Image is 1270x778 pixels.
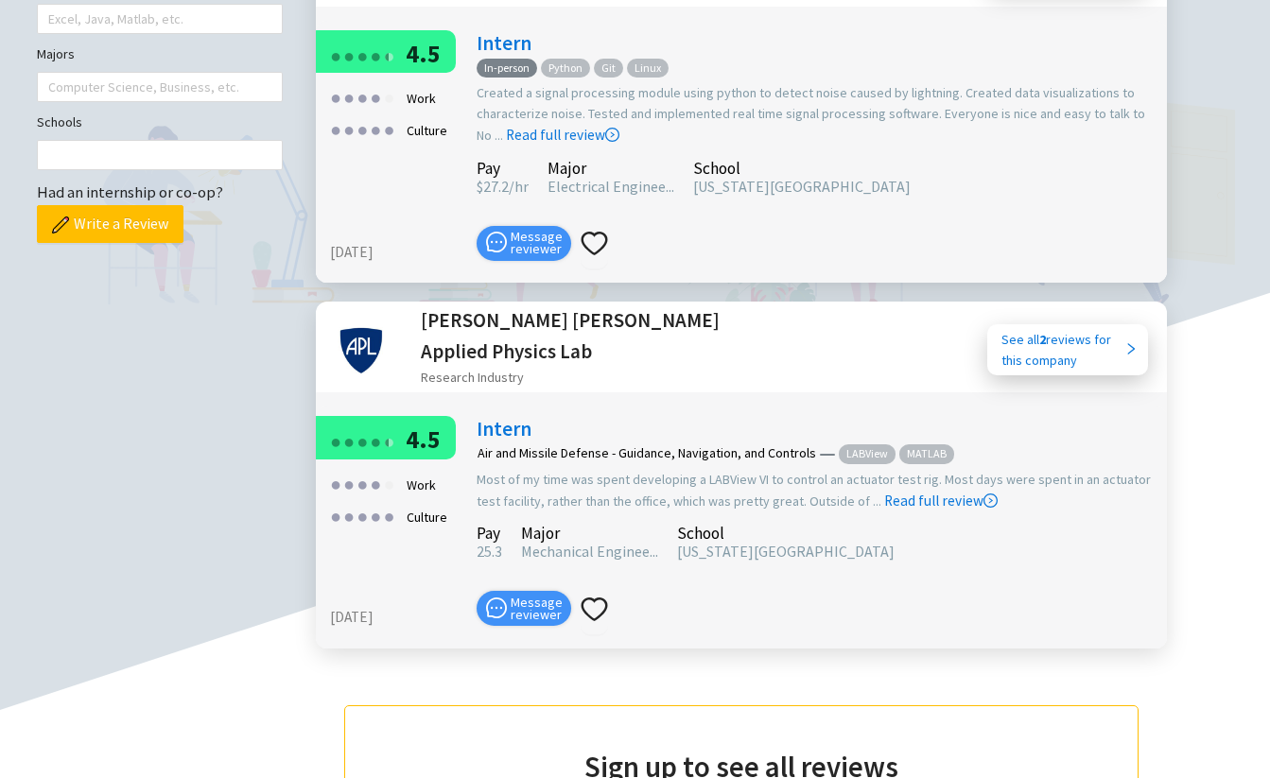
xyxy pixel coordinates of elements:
div: Major [548,162,674,175]
span: right [1124,342,1138,355]
div: ● [343,469,355,498]
h2: [PERSON_NAME] [PERSON_NAME] Applied Physics Lab [421,304,789,367]
span: Had an internship or co-op? [37,182,223,202]
div: ● [357,114,368,144]
label: Schools [37,112,82,132]
a: Intern [477,416,531,441]
div: ● [370,501,381,530]
span: Message reviewer [511,596,563,621]
label: Majors [37,43,75,64]
img: pencil.png [52,216,69,233]
div: ● [383,114,394,144]
div: ● [330,426,341,456]
span: LABView [839,444,896,464]
div: ● [370,114,381,144]
a: Read full review [506,31,619,144]
a: Read full review [884,397,998,510]
div: ● [357,426,368,456]
div: ● [370,41,381,70]
a: See all2reviews forthis company [987,324,1148,375]
span: Mechanical Enginee... [521,542,658,561]
span: Write a Review [74,212,168,235]
div: ● [343,41,355,70]
div: ● [343,114,355,144]
span: right-circle [605,128,619,142]
span: heart [581,596,608,623]
div: See all reviews for this company [1001,329,1124,371]
div: ● [383,41,394,70]
div: ● [330,501,341,530]
div: ● [357,41,368,70]
span: [US_STATE][GEOGRAPHIC_DATA] [693,177,911,196]
span: message [486,597,507,618]
span: Message reviewer [511,231,563,255]
span: 25.3 [477,542,502,561]
div: ● [357,501,368,530]
div: ● [330,114,341,144]
div: ● [370,469,381,498]
div: ● [343,82,355,112]
div: Most of my time was spent developing a LABView VI to control an actuator test rig. Most days were... [477,469,1157,512]
div: Culture [401,501,453,533]
span: 27.2 [477,177,509,196]
div: ● [330,82,341,112]
span: right-circle [983,493,998,508]
div: ● [383,469,394,498]
span: 4.5 [406,424,441,455]
div: ● [370,82,381,112]
div: [DATE] [330,241,467,264]
div: ● [370,426,381,456]
div: ● [357,469,368,498]
span: message [486,232,507,252]
div: Research Industry [421,367,789,388]
div: ● [383,501,394,530]
div: ● [383,82,394,112]
div: ● [343,501,355,530]
button: Write a Review [37,205,183,243]
div: ● [383,41,389,70]
div: School [693,162,911,175]
div: Work [401,469,442,501]
div: Pay [477,162,529,175]
input: Tools [48,8,52,30]
div: ● [330,41,341,70]
div: ● [357,82,368,112]
div: ● [343,426,355,456]
div: ● [383,426,394,456]
div: Created a signal processing module using python to detect noise caused by lightning. Created data... [477,82,1157,147]
span: [US_STATE][GEOGRAPHIC_DATA] [677,542,895,561]
div: Pay [477,527,502,540]
b: 2 [1039,331,1046,348]
div: Culture [401,114,453,147]
div: ● [383,426,389,456]
span: /hr [509,177,529,196]
div: Work [401,82,442,114]
span: In-person [477,59,537,78]
div: Major [521,527,658,540]
a: Intern [477,30,531,56]
span: 4.5 [406,38,441,69]
div: [DATE] [330,606,467,629]
div: School [677,527,895,540]
span: $ [477,177,483,196]
span: heart [581,230,608,257]
img: Johns Hopkins Applied Physics Lab [333,319,390,375]
div: ● [330,469,341,498]
div: Air and Missile Defense - Guidance, Navigation, and Controls [478,446,816,459]
span: Linux [627,59,669,78]
span: Electrical Enginee... [548,177,674,196]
